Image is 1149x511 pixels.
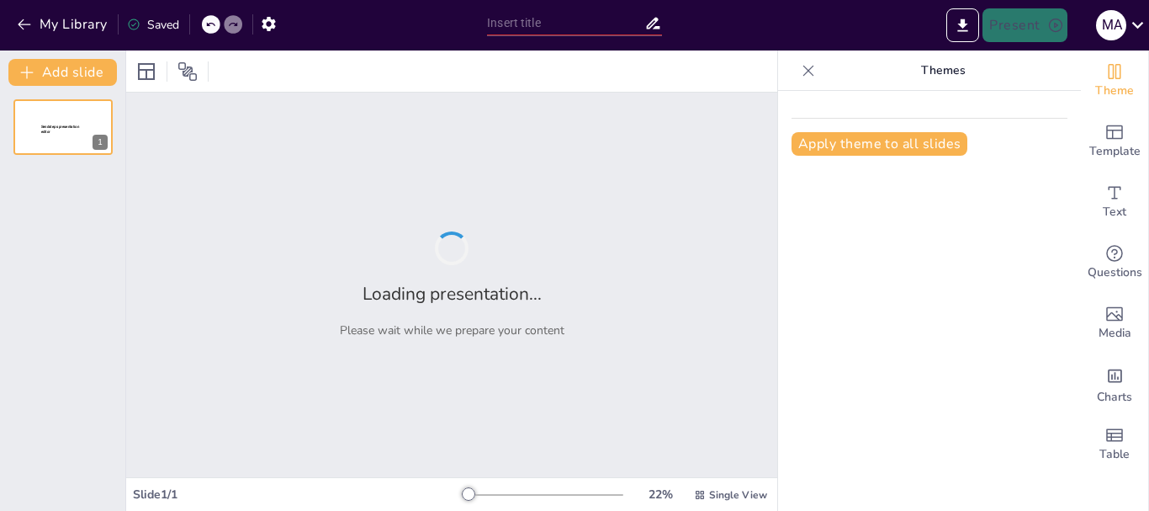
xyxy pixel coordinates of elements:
input: Insert title [487,11,644,35]
button: M A [1096,8,1126,42]
div: 1 [93,135,108,150]
button: Apply theme to all slides [792,132,967,156]
p: Please wait while we prepare your content [340,322,564,338]
span: Media [1099,324,1131,343]
div: Get real-time input from your audience [1081,232,1148,293]
span: Table [1099,445,1130,464]
span: Sendsteps presentation editor [41,125,79,134]
button: Add slide [8,59,117,86]
span: Questions [1088,263,1142,282]
button: Export to PowerPoint [946,8,979,42]
div: Add a table [1081,414,1148,475]
span: Theme [1095,82,1134,100]
span: Template [1089,142,1141,161]
p: Themes [822,51,1064,91]
button: Present [982,8,1067,42]
div: Add ready made slides [1081,111,1148,172]
span: Text [1103,203,1126,221]
span: Charts [1097,388,1132,407]
div: 1 [13,99,113,155]
div: M A [1096,10,1126,40]
span: Position [177,61,198,82]
div: Saved [127,17,179,33]
div: Add images, graphics, shapes or video [1081,293,1148,354]
div: Layout [133,58,160,85]
h2: Loading presentation... [363,282,542,306]
span: Single View [709,488,767,502]
div: Add text boxes [1081,172,1148,232]
div: Slide 1 / 1 [133,487,462,503]
div: 22 % [640,487,680,503]
div: Add charts and graphs [1081,354,1148,414]
button: My Library [13,11,114,38]
div: Change the overall theme [1081,51,1148,111]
